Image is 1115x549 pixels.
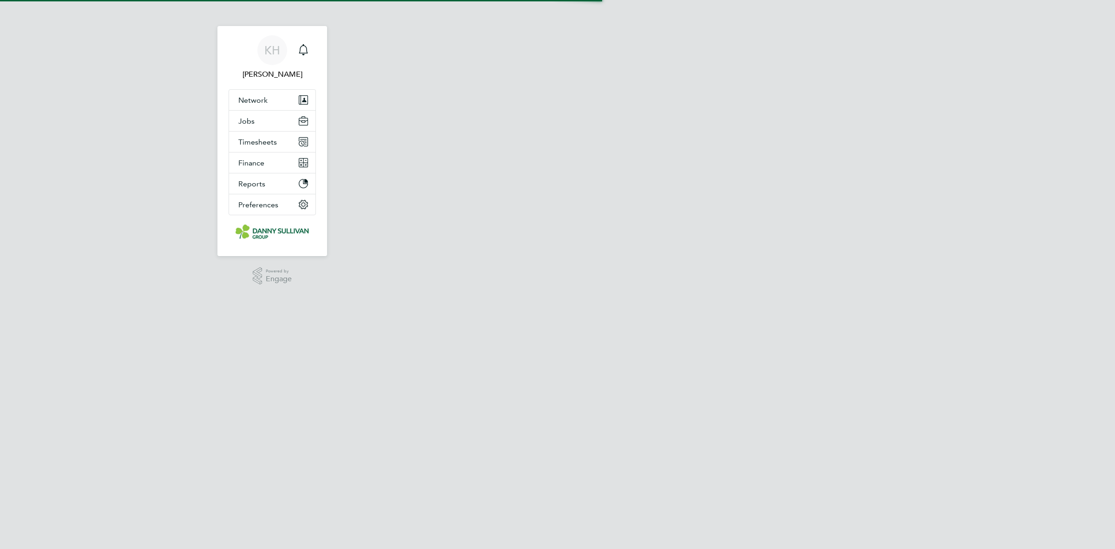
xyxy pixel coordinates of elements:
span: Timesheets [238,138,277,146]
button: Finance [229,152,315,173]
button: Timesheets [229,132,315,152]
span: Jobs [238,117,255,126]
a: KH[PERSON_NAME] [229,35,316,80]
a: Go to home page [229,225,316,239]
span: Finance [238,159,264,167]
button: Network [229,90,315,110]
span: Preferences [238,200,278,209]
span: Powered by [266,267,292,275]
span: Katie Holland [229,69,316,80]
span: Engage [266,275,292,283]
a: Powered byEngage [253,267,292,285]
span: KH [264,44,280,56]
nav: Main navigation [217,26,327,256]
button: Jobs [229,111,315,131]
button: Preferences [229,194,315,215]
button: Reports [229,173,315,194]
img: dannysullivan-logo-retina.png [236,225,309,239]
span: Reports [238,179,265,188]
span: Network [238,96,268,105]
